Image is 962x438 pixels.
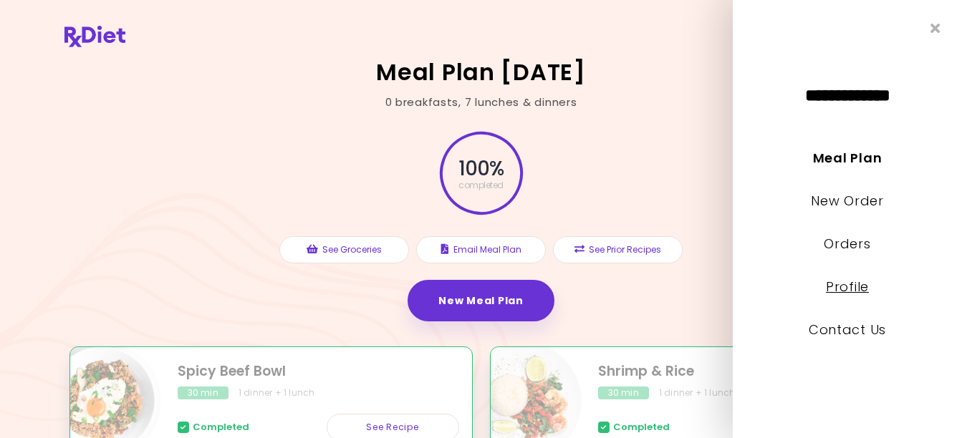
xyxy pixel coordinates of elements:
[930,21,941,35] i: Close
[458,181,504,190] span: completed
[598,386,649,399] div: 30 min
[659,386,736,399] div: 1 dinner + 1 lunch
[598,361,880,382] h2: Shrimp & Rice
[553,236,683,263] button: See Prior Recipes
[826,278,869,296] a: Profile
[809,321,886,339] a: Contact Us
[239,386,315,399] div: 1 dinner + 1 lunch
[193,422,249,433] span: Completed
[813,149,882,167] a: Meal Plan
[376,61,586,84] h2: Meal Plan [DATE]
[385,94,577,111] div: 0 breakfasts , 7 lunches & dinners
[178,386,229,399] div: 30 min
[811,192,883,210] a: New Order
[824,235,870,253] a: Orders
[279,236,409,263] button: See Groceries
[408,280,554,321] a: New Meal Plan
[178,361,459,382] h2: Spicy Beef Bowl
[458,157,504,181] span: 100 %
[613,422,670,433] span: Completed
[64,26,125,47] img: RxDiet
[416,236,546,263] button: Email Meal Plan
